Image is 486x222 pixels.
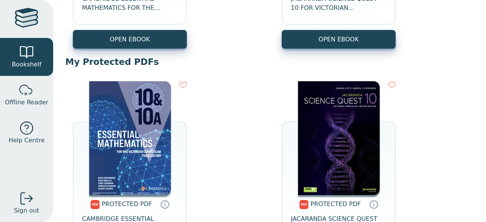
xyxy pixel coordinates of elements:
[102,200,152,208] span: PROTECTED PDF
[282,30,396,49] button: OPEN EBOOK
[369,200,378,209] a: Protected PDFs cannot be printed, copied or shared. They can be accessed online through Education...
[90,200,100,209] img: pdf.svg
[65,56,474,68] p: My Protected PDFs
[8,136,44,145] span: Help Centre
[298,81,380,195] img: 7e7f1215-7d8a-4a19-b4a6-a835bc0cbe75.jpg
[160,200,169,209] a: Protected PDFs cannot be printed, copied or shared. They can be accessed online through Education...
[311,200,361,208] span: PROTECTED PDF
[299,200,309,209] img: pdf.svg
[5,98,48,107] span: Offline Reader
[14,206,39,215] span: Sign out
[73,30,187,49] button: OPEN EBOOK
[12,60,41,69] span: Bookshelf
[89,81,171,195] img: bcb24764-8f6d-4c77-893a-cd8db92de464.jpg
